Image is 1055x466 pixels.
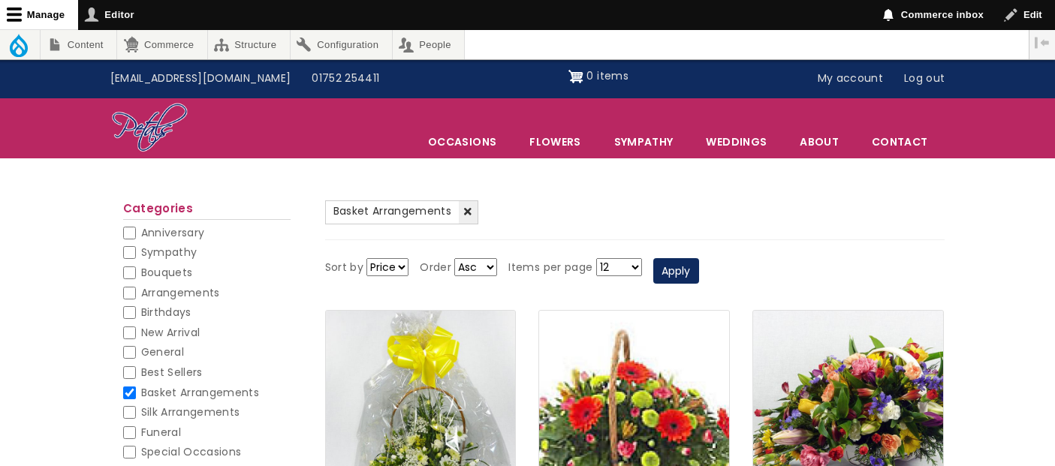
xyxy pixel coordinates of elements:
[598,126,689,158] a: Sympathy
[291,30,392,59] a: Configuration
[123,202,291,220] h2: Categories
[141,325,200,340] span: New Arrival
[141,425,181,440] span: Funeral
[856,126,943,158] a: Contact
[141,404,240,419] span: Silk Arrangements
[141,225,205,240] span: Anniversary
[141,365,203,380] span: Best Sellers
[586,68,628,83] span: 0 items
[141,265,193,280] span: Bouquets
[41,30,116,59] a: Content
[100,65,302,93] a: [EMAIL_ADDRESS][DOMAIN_NAME]
[141,444,242,459] span: Special Occasions
[333,203,452,218] span: Basket Arrangements
[420,259,451,277] label: Order
[325,200,479,224] a: Basket Arrangements
[141,385,260,400] span: Basket Arrangements
[568,65,583,89] img: Shopping cart
[141,245,197,260] span: Sympathy
[208,30,290,59] a: Structure
[514,126,596,158] a: Flowers
[117,30,206,59] a: Commerce
[653,258,699,284] button: Apply
[141,305,191,320] span: Birthdays
[141,344,184,359] span: General
[690,126,782,158] span: Weddings
[325,259,363,277] label: Sort by
[508,259,592,277] label: Items per page
[301,65,390,93] a: 01752 254411
[393,30,465,59] a: People
[141,285,220,300] span: Arrangements
[1029,30,1055,56] button: Vertical orientation
[568,65,628,89] a: Shopping cart 0 items
[807,65,894,93] a: My account
[784,126,855,158] a: About
[412,126,512,158] span: Occasions
[111,102,188,155] img: Home
[894,65,955,93] a: Log out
